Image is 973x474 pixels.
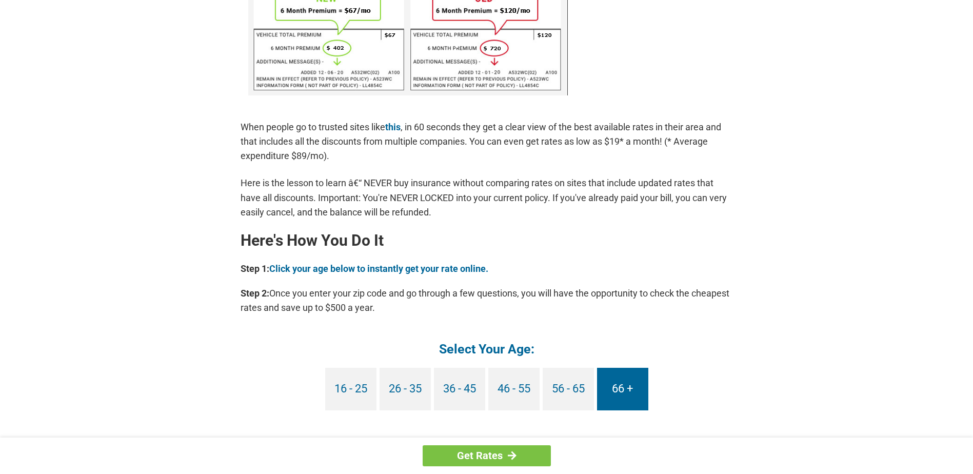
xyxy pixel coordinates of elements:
[434,368,485,410] a: 36 - 45
[241,120,733,163] p: When people go to trusted sites like , in 60 seconds they get a clear view of the best available ...
[241,286,733,315] p: Once you enter your zip code and go through a few questions, you will have the opportunity to che...
[325,368,376,410] a: 16 - 25
[241,232,733,249] h2: Here's How You Do It
[488,368,540,410] a: 46 - 55
[423,445,551,466] a: Get Rates
[241,288,269,299] b: Step 2:
[241,176,733,219] p: Here is the lesson to learn â€“ NEVER buy insurance without comparing rates on sites that include...
[385,122,401,132] a: this
[543,368,594,410] a: 56 - 65
[241,263,269,274] b: Step 1:
[241,341,733,358] h4: Select Your Age:
[380,368,431,410] a: 26 - 35
[597,368,648,410] a: 66 +
[269,263,488,274] a: Click your age below to instantly get your rate online.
